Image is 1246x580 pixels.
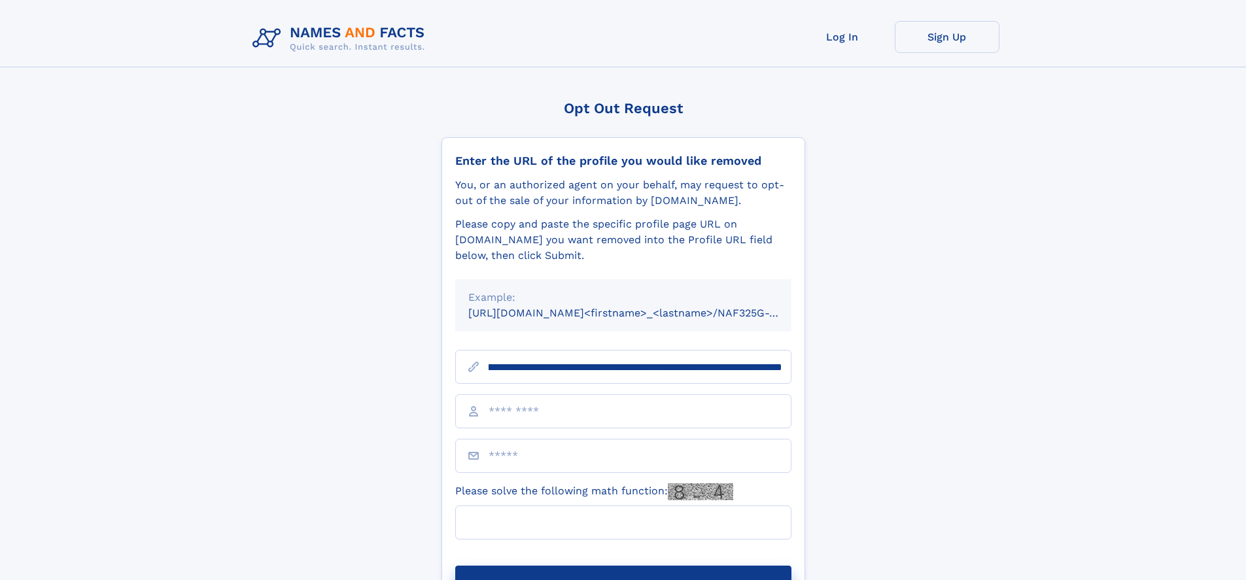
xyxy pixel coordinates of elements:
[455,177,791,209] div: You, or an authorized agent on your behalf, may request to opt-out of the sale of your informatio...
[895,21,999,53] a: Sign Up
[455,483,733,500] label: Please solve the following math function:
[455,216,791,264] div: Please copy and paste the specific profile page URL on [DOMAIN_NAME] you want removed into the Pr...
[441,100,805,116] div: Opt Out Request
[455,154,791,168] div: Enter the URL of the profile you would like removed
[468,290,778,305] div: Example:
[468,307,816,319] small: [URL][DOMAIN_NAME]<firstname>_<lastname>/NAF325G-xxxxxxxx
[790,21,895,53] a: Log In
[247,21,436,56] img: Logo Names and Facts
